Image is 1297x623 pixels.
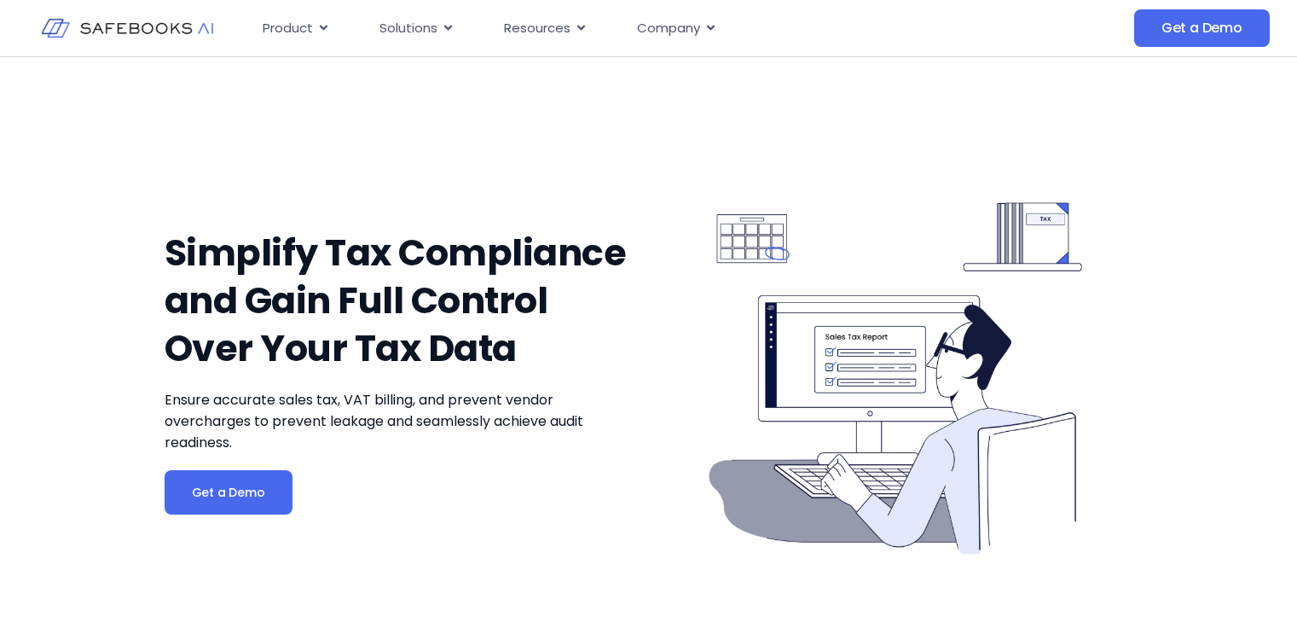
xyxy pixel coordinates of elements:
span: Ensure accurate sales tax, VAT billing, and prevent vendor overcharges to prevent leakage and sea... [165,390,583,452]
div: Menu Toggle [249,12,987,45]
img: Tax Reconciliation 1 [692,177,1099,585]
h1: Simplify Tax Compliance and Gain Full Control Over Your Tax Data [165,229,640,372]
a: Get a Demo [1134,9,1270,47]
span: Get a Demo [192,484,265,501]
span: Solutions [379,19,437,38]
nav: Menu [249,12,987,45]
span: Resources [504,19,570,38]
span: Product [263,19,313,38]
span: Get a Demo [1161,20,1242,37]
span: Company [637,19,700,38]
a: Get a Demo [165,470,292,515]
